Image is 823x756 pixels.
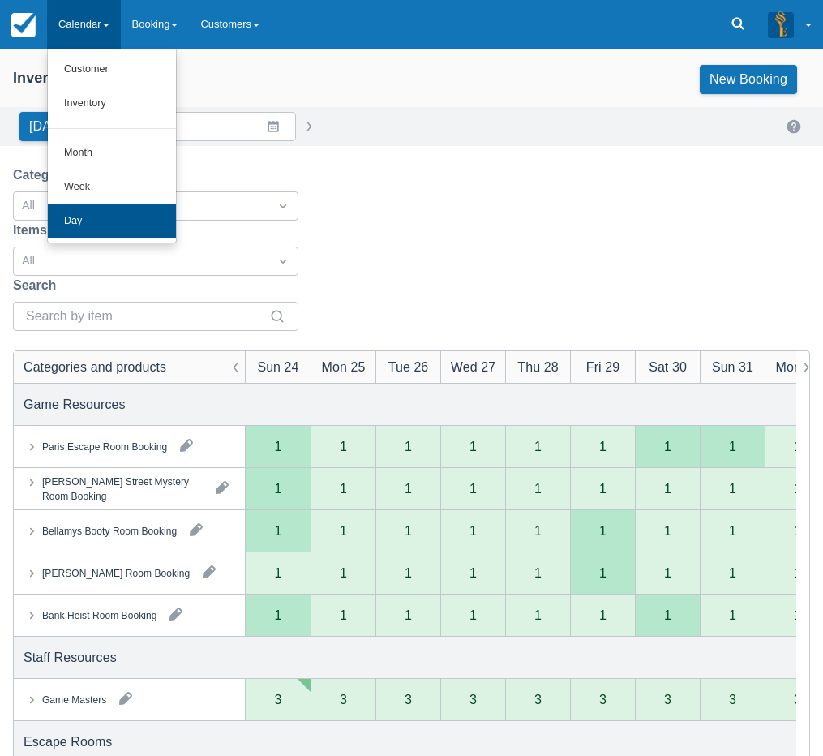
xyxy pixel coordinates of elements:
[405,567,412,580] div: 1
[275,567,282,580] div: 1
[469,483,477,496] div: 1
[729,440,736,453] div: 1
[405,483,412,496] div: 1
[700,65,797,94] a: New Booking
[729,525,736,538] div: 1
[534,694,542,707] div: 3
[586,358,619,377] div: Fri 29
[275,440,282,453] div: 1
[534,567,542,580] div: 1
[48,136,176,170] a: Month
[599,525,607,538] div: 1
[469,440,477,453] div: 1
[776,358,820,377] div: Mon 01
[534,525,542,538] div: 1
[405,525,412,538] div: 1
[768,11,794,37] img: A3
[257,358,298,377] div: Sun 24
[48,87,176,121] a: Inventory
[48,204,176,238] a: Day
[42,608,156,623] div: Bank Heist Room Booking
[11,13,36,37] img: checkfront-main-nav-mini-logo.png
[794,525,801,538] div: 1
[13,69,147,88] div: Inventory Calendar
[275,694,282,707] div: 3
[13,165,87,185] label: Categories
[469,694,477,707] div: 3
[275,253,291,269] span: Dropdown icon
[729,694,736,707] div: 3
[469,567,477,580] div: 1
[534,483,542,496] div: 1
[794,567,801,580] div: 1
[340,694,347,707] div: 3
[649,358,687,377] div: Sat 30
[42,566,190,581] div: [PERSON_NAME] Room Booking
[275,525,282,538] div: 1
[388,358,429,377] div: Tue 26
[729,567,736,580] div: 1
[24,648,117,668] div: Staff Resources
[275,609,282,622] div: 1
[275,483,282,496] div: 1
[340,483,347,496] div: 1
[24,358,166,377] div: Categories and products
[48,170,176,204] a: Week
[599,609,607,622] div: 1
[322,358,366,377] div: Mon 25
[42,524,177,539] div: Bellamys Booty Room Booking
[534,440,542,453] div: 1
[469,609,477,622] div: 1
[113,112,296,141] input: Date
[42,475,203,504] div: [PERSON_NAME] Street Mystery Room Booking
[275,198,291,214] span: Dropdown icon
[534,609,542,622] div: 1
[599,567,607,580] div: 1
[19,112,80,141] button: [DATE]
[664,609,671,622] div: 1
[340,609,347,622] div: 1
[24,732,112,752] div: Escape Rooms
[405,440,412,453] div: 1
[469,525,477,538] div: 1
[794,609,801,622] div: 1
[517,358,558,377] div: Thu 28
[664,525,671,538] div: 1
[664,567,671,580] div: 1
[26,302,266,331] input: Search by item
[42,693,106,707] div: Game Masters
[48,53,176,87] a: Customer
[405,694,412,707] div: 3
[599,483,607,496] div: 1
[24,395,126,415] div: Game Resources
[47,49,177,243] ul: Calendar
[340,525,347,538] div: 1
[599,440,607,453] div: 1
[405,609,412,622] div: 1
[664,440,671,453] div: 1
[729,483,736,496] div: 1
[794,440,801,453] div: 1
[712,358,753,377] div: Sun 31
[42,440,167,454] div: Paris Escape Room Booking
[13,221,54,240] label: Items
[794,483,801,496] div: 1
[664,694,671,707] div: 3
[729,609,736,622] div: 1
[599,694,607,707] div: 3
[794,694,801,707] div: 3
[451,358,495,377] div: Wed 27
[340,567,347,580] div: 1
[13,276,62,295] label: Search
[664,483,671,496] div: 1
[340,440,347,453] div: 1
